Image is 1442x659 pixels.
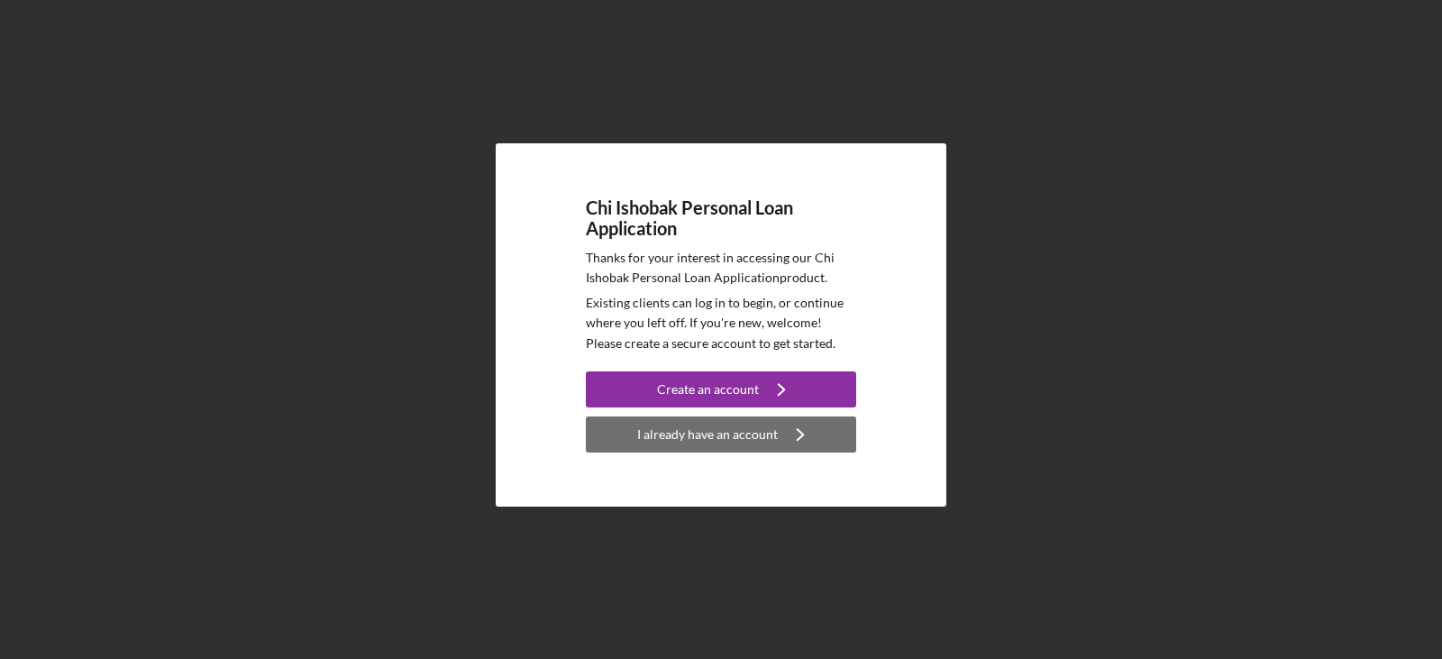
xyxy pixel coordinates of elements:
button: I already have an account [586,416,856,453]
button: Create an account [586,371,856,407]
a: Create an account [586,371,856,412]
p: Thanks for your interest in accessing our Chi Ishobak Personal Loan Application product. [586,248,856,288]
p: Existing clients can log in to begin, or continue where you left off. If you're new, welcome! Ple... [586,293,856,353]
h4: Chi Ishobak Personal Loan Application [586,197,856,239]
div: Create an account [657,371,759,407]
div: I already have an account [637,416,778,453]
